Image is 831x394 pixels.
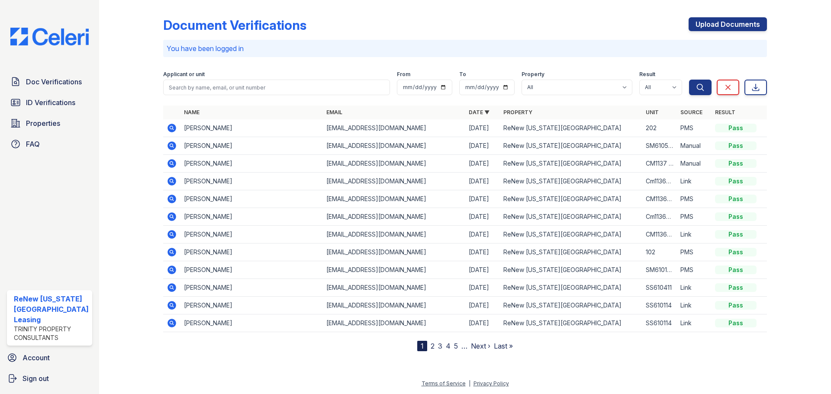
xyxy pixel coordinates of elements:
[500,190,642,208] td: ReNew [US_STATE][GEOGRAPHIC_DATA]
[323,226,465,243] td: [EMAIL_ADDRESS][DOMAIN_NAME]
[7,135,92,153] a: FAQ
[500,261,642,279] td: ReNew [US_STATE][GEOGRAPHIC_DATA]
[680,109,702,115] a: Source
[471,342,490,350] a: Next ›
[180,155,323,173] td: [PERSON_NAME]
[465,261,500,279] td: [DATE]
[323,243,465,261] td: [EMAIL_ADDRESS][DOMAIN_NAME]
[639,71,655,78] label: Result
[642,261,677,279] td: SM610122
[326,109,342,115] a: Email
[184,109,200,115] a: Name
[642,314,677,332] td: SS610114
[715,124,757,132] div: Pass
[323,119,465,137] td: [EMAIL_ADDRESS][DOMAIN_NAME]
[180,137,323,155] td: [PERSON_NAME]
[323,261,465,279] td: [EMAIL_ADDRESS][DOMAIN_NAME]
[503,109,532,115] a: Property
[323,279,465,297] td: [EMAIL_ADDRESS][DOMAIN_NAME]
[180,208,323,226] td: [PERSON_NAME]
[459,71,466,78] label: To
[26,118,60,128] span: Properties
[163,80,390,95] input: Search by name, email, or unit number
[438,342,442,350] a: 3
[500,279,642,297] td: ReNew [US_STATE][GEOGRAPHIC_DATA]
[465,155,500,173] td: [DATE]
[323,137,465,155] td: [EMAIL_ADDRESS][DOMAIN_NAME]
[500,314,642,332] td: ReNew [US_STATE][GEOGRAPHIC_DATA]
[180,190,323,208] td: [PERSON_NAME]
[715,177,757,186] div: Pass
[7,94,92,111] a: ID Verifications
[180,279,323,297] td: [PERSON_NAME]
[465,119,500,137] td: [DATE]
[677,261,712,279] td: PMS
[14,294,89,325] div: ReNew [US_STATE][GEOGRAPHIC_DATA] Leasing
[3,28,96,45] img: CE_Logo_Blue-a8612792a0a2168367f1c8372b55b34899dd931a85d93a1a3d3e32e68fde9ad4.png
[323,297,465,314] td: [EMAIL_ADDRESS][DOMAIN_NAME]
[677,297,712,314] td: Link
[3,349,96,366] a: Account
[180,243,323,261] td: [PERSON_NAME]
[23,373,49,384] span: Sign out
[500,119,642,137] td: ReNew [US_STATE][GEOGRAPHIC_DATA]
[167,43,763,54] p: You have been logged in
[180,314,323,332] td: [PERSON_NAME]
[3,370,96,387] a: Sign out
[180,226,323,243] td: [PERSON_NAME]
[677,243,712,261] td: PMS
[163,71,205,78] label: Applicant or unit
[642,155,677,173] td: CM1137 102
[26,77,82,87] span: Doc Verifications
[646,109,659,115] a: Unit
[465,226,500,243] td: [DATE]
[446,342,451,350] a: 4
[500,155,642,173] td: ReNew [US_STATE][GEOGRAPHIC_DATA]
[454,342,458,350] a: 5
[323,190,465,208] td: [EMAIL_ADDRESS][DOMAIN_NAME]
[465,208,500,226] td: [DATE]
[494,342,513,350] a: Last »
[677,190,712,208] td: PMS
[642,173,677,190] td: Cm1136204
[642,243,677,261] td: 102
[323,155,465,173] td: [EMAIL_ADDRESS][DOMAIN_NAME]
[23,352,50,363] span: Account
[180,297,323,314] td: [PERSON_NAME]
[465,243,500,261] td: [DATE]
[715,159,757,168] div: Pass
[715,266,757,274] div: Pass
[26,139,40,149] span: FAQ
[677,208,712,226] td: PMS
[715,212,757,221] div: Pass
[500,208,642,226] td: ReNew [US_STATE][GEOGRAPHIC_DATA]
[465,279,500,297] td: [DATE]
[465,137,500,155] td: [DATE]
[417,341,427,351] div: 1
[642,208,677,226] td: Cm1136204
[465,173,500,190] td: [DATE]
[461,341,467,351] span: …
[7,115,92,132] a: Properties
[323,173,465,190] td: [EMAIL_ADDRESS][DOMAIN_NAME]
[469,380,470,387] div: |
[642,119,677,137] td: 202
[715,230,757,239] div: Pass
[715,248,757,256] div: Pass
[642,226,677,243] td: CM1136204
[689,17,767,31] a: Upload Documents
[473,380,509,387] a: Privacy Policy
[500,226,642,243] td: ReNew [US_STATE][GEOGRAPHIC_DATA]
[715,141,757,150] div: Pass
[500,297,642,314] td: ReNew [US_STATE][GEOGRAPHIC_DATA]
[677,155,712,173] td: Manual
[469,109,490,115] a: Date ▼
[715,301,757,310] div: Pass
[500,173,642,190] td: ReNew [US_STATE][GEOGRAPHIC_DATA]
[465,314,500,332] td: [DATE]
[465,297,500,314] td: [DATE]
[677,314,712,332] td: Link
[642,297,677,314] td: SS610114
[26,97,75,108] span: ID Verifications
